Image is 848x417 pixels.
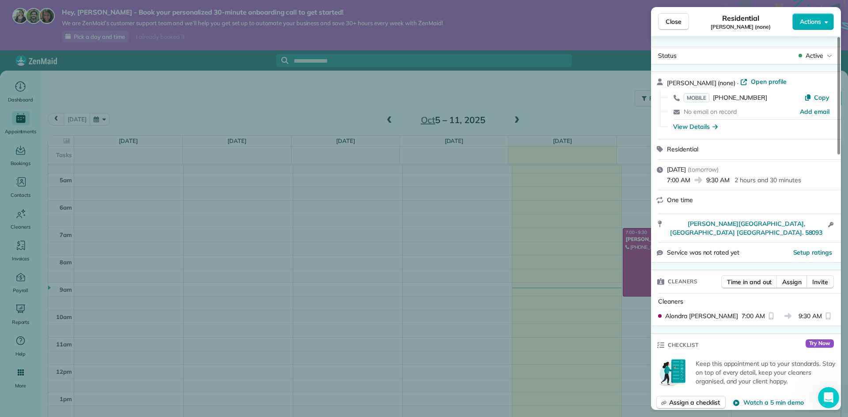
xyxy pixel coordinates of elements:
[656,396,726,409] button: Assign a checklist
[804,93,829,102] button: Copy
[818,387,839,408] iframe: Intercom live chat
[806,339,834,348] span: Try Now
[776,275,807,289] button: Assign
[740,77,787,86] a: Open profile
[733,398,803,407] button: Watch a 5 min demo
[799,312,822,320] span: 9:30 AM
[800,17,821,26] span: Actions
[742,312,765,320] span: 7:00 AM
[734,176,801,184] p: 2 hours and 30 minutes
[658,297,683,305] span: Cleaners
[696,359,836,386] p: Keep this appointment up to your standards. Stay on top of every detail, keep your cleaners organ...
[666,17,681,26] span: Close
[711,23,771,30] span: [PERSON_NAME] (none)
[706,176,730,184] span: 9:30 AM
[812,278,828,286] span: Invite
[814,94,829,101] span: Copy
[722,13,760,23] span: Residential
[673,122,718,131] button: View Details
[668,277,697,286] span: Cleaners
[713,94,767,101] span: [PHONE_NUMBER]
[684,93,767,102] a: MOBILE[PHONE_NUMBER]
[667,196,693,204] span: One time
[721,275,777,289] button: Time in and out
[669,398,720,407] span: Assign a checklist
[667,145,698,153] span: Residential
[735,79,740,86] span: ·
[667,79,735,87] span: [PERSON_NAME] (none)
[727,278,772,286] span: Time in and out
[825,219,836,230] button: Open access information
[667,248,739,257] span: Service was not rated yet
[806,51,823,60] span: Active
[684,93,709,102] span: MOBILE
[665,312,738,320] span: Alondra [PERSON_NAME]
[782,278,802,286] span: Assign
[667,165,686,173] span: [DATE]
[806,275,834,289] button: Invite
[743,398,803,407] span: Watch a 5 min demo
[667,176,690,184] span: 7:00 AM
[668,341,699,349] span: Checklist
[688,165,719,173] span: ( tomorrow )
[684,108,737,116] span: No email on record
[800,107,829,116] a: Add email
[793,248,833,257] button: Setup ratings
[667,219,825,237] a: [PERSON_NAME][GEOGRAPHIC_DATA], [GEOGRAPHIC_DATA] [GEOGRAPHIC_DATA]. 58093
[658,13,689,30] button: Close
[658,52,677,60] span: Status
[793,248,833,256] span: Setup ratings
[751,77,787,86] span: Open profile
